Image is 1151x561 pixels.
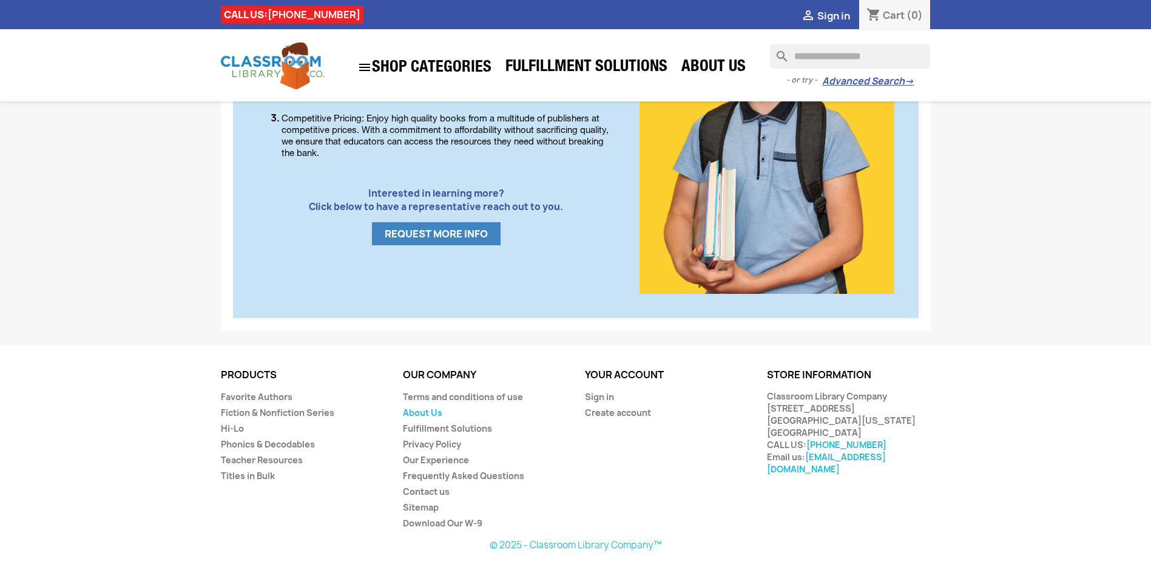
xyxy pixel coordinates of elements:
[351,54,498,81] a: SHOP CATEGORIES
[403,486,450,497] a: Contact us
[403,438,461,450] a: Privacy Policy
[585,407,651,418] a: Create account
[221,423,244,434] a: Hi-Lo
[257,201,615,212] p: Click below to have a representative reach out to you.
[883,8,905,22] span: Cart
[221,5,363,24] div: CALL US:
[817,9,850,22] span: Sign in
[221,438,315,450] a: Phonics & Decodables
[403,517,482,529] a: Download Our W-9
[257,188,615,199] p: Interested in learning more?
[221,454,303,466] a: Teacher Resources
[221,370,385,381] p: Products
[403,407,442,418] a: About Us
[357,60,372,75] i: 
[372,222,501,245] a: REQUEST MORE INFO
[403,391,523,403] a: Terms and conditions of use
[268,8,360,21] a: [PHONE_NUMBER]
[786,74,822,86] span: - or try -
[221,470,275,481] a: Titles in Bulk
[221,42,324,89] img: Classroom Library Company
[767,451,886,475] a: [EMAIL_ADDRESS][DOMAIN_NAME]
[905,75,914,87] span: →
[770,44,930,69] input: Search
[403,454,469,466] a: Our Experience
[767,370,931,381] p: Store information
[866,8,881,23] i: shopping_cart
[801,9,850,22] a:  Sign in
[806,439,886,450] a: [PHONE_NUMBER]
[770,44,785,59] i: search
[490,539,662,551] a: © 2025 - Classroom Library Company™
[906,8,923,22] span: (0)
[585,391,614,403] a: Sign in
[403,501,439,513] a: Sitemap
[221,391,292,403] a: Favorite Authors
[403,370,567,381] p: Our company
[675,56,752,80] a: About Us
[822,75,914,87] a: Advanced Search→
[403,470,524,481] a: Frequently Asked Questions
[585,368,664,381] a: Your account
[221,407,334,418] a: Fiction & Nonfiction Series
[403,423,492,434] a: Fulfillment Solutions
[767,390,931,475] div: Classroom Library Company [STREET_ADDRESS] [GEOGRAPHIC_DATA][US_STATE] [GEOGRAPHIC_DATA] CALL US:...
[282,114,615,160] p: Competitive Pricing: Enjoy high quality books from a multitude of publishers at competitive price...
[801,9,815,24] i: 
[499,56,673,80] a: Fulfillment Solutions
